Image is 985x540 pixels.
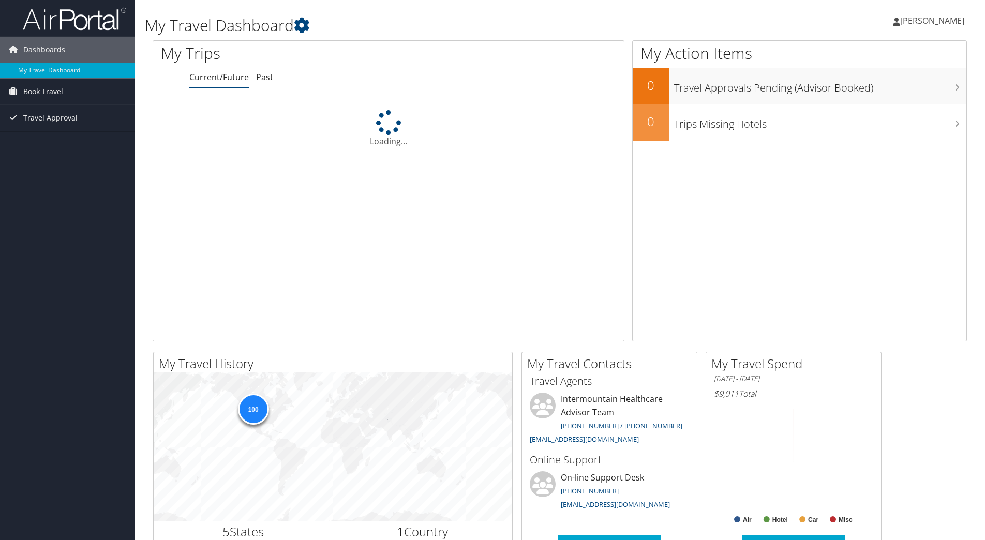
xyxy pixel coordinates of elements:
[674,112,966,131] h3: Trips Missing Hotels
[900,15,964,26] span: [PERSON_NAME]
[527,355,697,372] h2: My Travel Contacts
[633,42,966,64] h1: My Action Items
[530,374,689,388] h3: Travel Agents
[23,37,65,63] span: Dashboards
[530,434,639,444] a: [EMAIL_ADDRESS][DOMAIN_NAME]
[525,471,694,514] li: On-line Support Desk
[633,68,966,104] a: 0Travel Approvals Pending (Advisor Booked)
[714,388,739,399] span: $9,011
[525,393,694,448] li: Intermountain Healthcare Advisor Team
[23,79,63,104] span: Book Travel
[161,42,420,64] h1: My Trips
[530,453,689,467] h3: Online Support
[153,110,624,147] div: Loading...
[808,516,818,523] text: Car
[159,355,512,372] h2: My Travel History
[714,374,873,384] h6: [DATE] - [DATE]
[714,388,873,399] h6: Total
[711,355,881,372] h2: My Travel Spend
[633,77,669,94] h2: 0
[561,421,682,430] a: [PHONE_NUMBER] / [PHONE_NUMBER]
[561,500,670,509] a: [EMAIL_ADDRESS][DOMAIN_NAME]
[237,393,268,424] div: 100
[23,7,126,31] img: airportal-logo.png
[561,486,619,496] a: [PHONE_NUMBER]
[839,516,853,523] text: Misc
[189,71,249,83] a: Current/Future
[145,14,698,36] h1: My Travel Dashboard
[893,5,975,36] a: [PERSON_NAME]
[772,516,788,523] text: Hotel
[674,76,966,95] h3: Travel Approvals Pending (Advisor Booked)
[633,113,669,130] h2: 0
[23,105,78,131] span: Travel Approval
[743,516,752,523] text: Air
[256,71,273,83] a: Past
[222,523,230,540] span: 5
[397,523,404,540] span: 1
[633,104,966,141] a: 0Trips Missing Hotels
